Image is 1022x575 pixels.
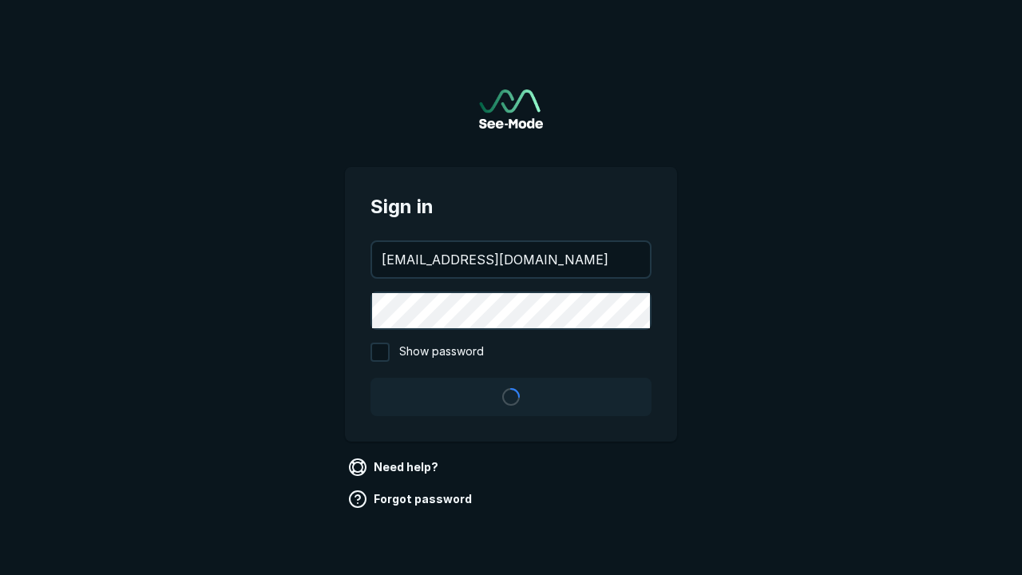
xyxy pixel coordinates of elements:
img: See-Mode Logo [479,89,543,129]
a: Go to sign in [479,89,543,129]
span: Show password [399,343,484,362]
a: Need help? [345,454,445,480]
a: Forgot password [345,486,478,512]
input: your@email.com [372,242,650,277]
span: Sign in [370,192,652,221]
